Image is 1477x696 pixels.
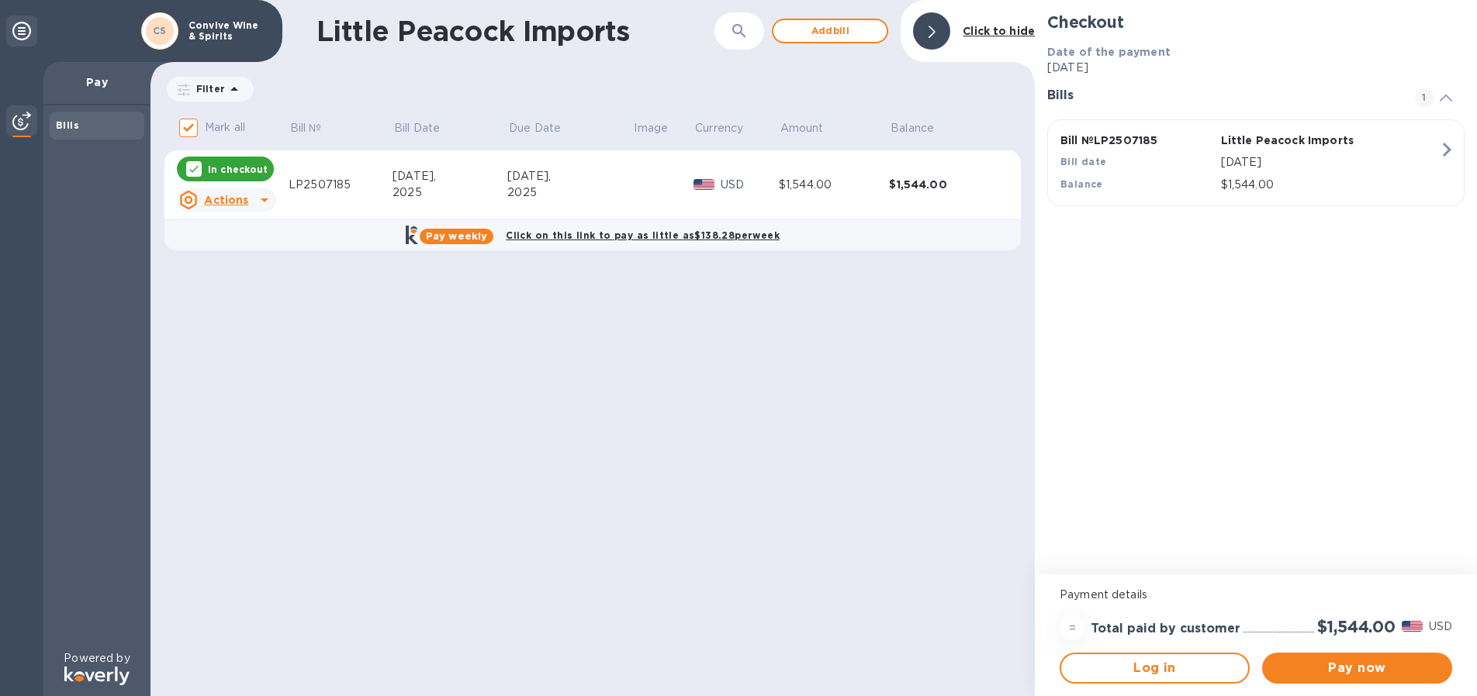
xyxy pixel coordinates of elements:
button: Bill №LP2507185Little Peacock ImportsBill date[DATE]Balance$1,544.00 [1047,119,1465,206]
p: Balance [891,120,934,136]
button: Addbill [772,19,888,43]
p: USD [721,177,779,193]
span: Due Date [509,120,581,136]
span: Add bill [786,22,874,40]
p: Filter [190,82,225,95]
b: Pay weekly [426,230,487,242]
div: $1,544.00 [889,177,1000,192]
p: Due Date [509,120,561,136]
h3: Bills [1047,88,1396,103]
p: Bill № [290,120,322,136]
p: Bill № LP2507185 [1060,133,1215,148]
p: [DATE] [1221,154,1439,171]
span: Amount [780,120,844,136]
h3: Total paid by customer [1091,622,1240,636]
b: Date of the payment [1047,46,1171,58]
div: [DATE], [393,168,507,184]
b: Click on this link to pay as little as $138.28 per week [506,229,780,241]
p: Pay [56,74,138,90]
img: USD [694,179,714,190]
b: Click to hide [963,25,1035,37]
div: LP2507185 [289,177,393,193]
p: In checkout [208,163,268,176]
div: = [1060,615,1084,640]
span: Log in [1074,659,1236,677]
img: Logo [64,667,130,685]
span: Bill Date [394,120,460,136]
p: Currency [695,120,743,136]
p: Payment details [1060,587,1452,603]
div: 2025 [507,184,632,201]
b: CS [153,25,167,36]
u: Actions [204,194,248,206]
span: Pay now [1275,659,1440,677]
p: Little Peacock Imports [1221,133,1375,148]
p: [DATE] [1047,60,1465,76]
div: [DATE], [507,168,632,184]
b: Bill date [1060,156,1107,167]
span: 1 [1415,88,1434,107]
p: $1,544.00 [1221,177,1439,193]
p: Amount [780,120,824,136]
div: $1,544.00 [779,177,890,193]
p: USD [1429,618,1452,635]
div: 2025 [393,184,507,201]
button: Log in [1060,653,1250,684]
b: Balance [1060,178,1103,190]
span: Balance [891,120,954,136]
p: Mark all [205,119,245,136]
p: Bill Date [394,120,440,136]
h1: Little Peacock Imports [316,15,675,47]
span: Bill № [290,120,342,136]
button: Pay now [1262,653,1452,684]
p: Convive Wine & Spirits [189,20,266,42]
h2: Checkout [1047,12,1465,32]
p: Powered by [64,650,130,667]
b: Bills [56,119,79,131]
img: USD [1402,621,1423,632]
p: Image [634,120,668,136]
h2: $1,544.00 [1317,617,1396,636]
